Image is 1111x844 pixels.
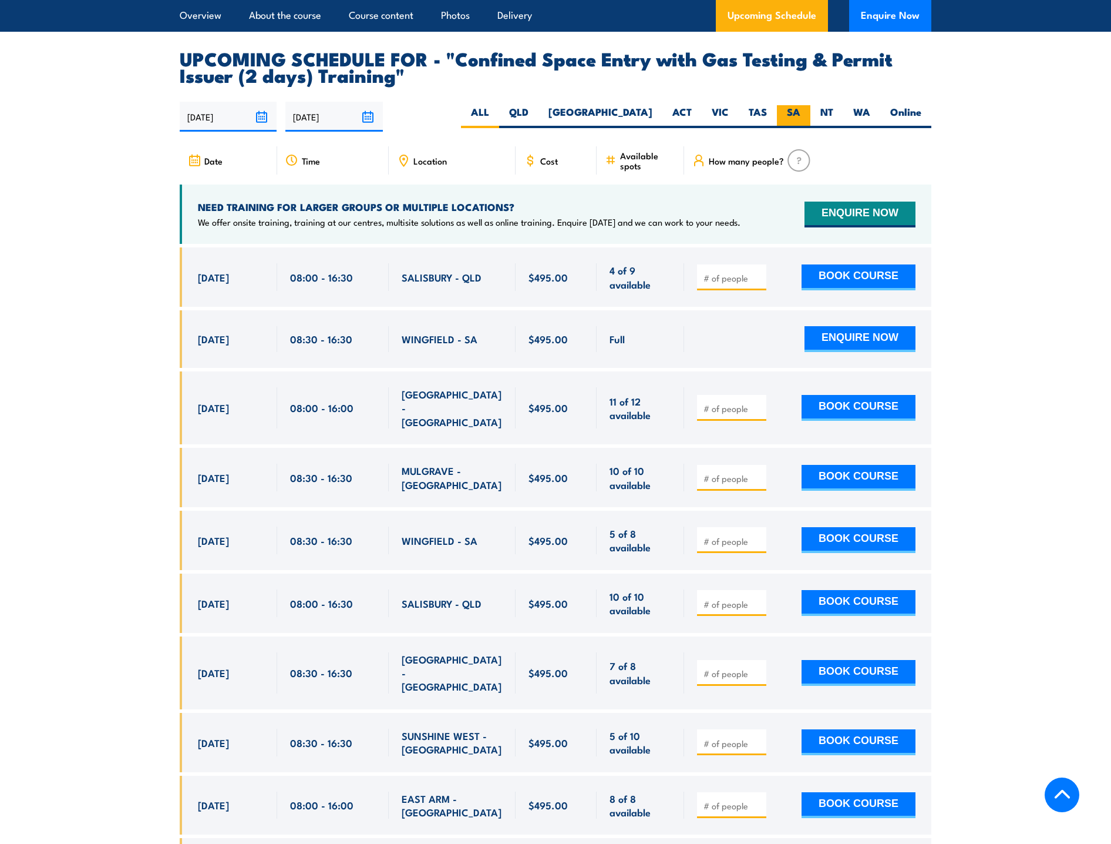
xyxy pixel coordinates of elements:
[538,105,662,128] label: [GEOGRAPHIC_DATA]
[402,729,503,756] span: SUNSHINE WEST - [GEOGRAPHIC_DATA]
[528,597,568,610] span: $495.00
[802,590,915,616] button: BOOK COURSE
[702,105,739,128] label: VIC
[528,332,568,346] span: $495.00
[413,156,447,166] span: Location
[802,465,915,491] button: BOOK COURSE
[804,326,915,352] button: ENQUIRE NOW
[198,798,229,812] span: [DATE]
[290,401,353,414] span: 08:00 - 16:00
[610,729,671,756] span: 5 of 10 available
[402,534,477,547] span: WINGFIELD - SA
[802,264,915,290] button: BOOK COURSE
[198,597,229,610] span: [DATE]
[739,105,777,128] label: TAS
[703,668,762,679] input: # of people
[290,597,353,610] span: 08:00 - 16:30
[198,471,229,484] span: [DATE]
[610,464,671,491] span: 10 of 10 available
[198,216,740,228] p: We offer onsite training, training at our centres, multisite solutions as well as online training...
[402,387,503,428] span: [GEOGRAPHIC_DATA] - [GEOGRAPHIC_DATA]
[285,102,382,132] input: To date
[610,332,625,346] span: Full
[402,652,503,694] span: [GEOGRAPHIC_DATA] - [GEOGRAPHIC_DATA]
[703,403,762,414] input: # of people
[802,729,915,755] button: BOOK COURSE
[528,666,568,679] span: $495.00
[880,105,931,128] label: Online
[703,473,762,484] input: # of people
[528,270,568,284] span: $495.00
[402,792,503,819] span: EAST ARM - [GEOGRAPHIC_DATA]
[290,471,352,484] span: 08:30 - 16:30
[204,156,223,166] span: Date
[804,202,915,227] button: ENQUIRE NOW
[610,792,671,819] span: 8 of 8 available
[198,736,229,749] span: [DATE]
[709,156,784,166] span: How many people?
[810,105,843,128] label: NT
[777,105,810,128] label: SA
[302,156,320,166] span: Time
[802,527,915,553] button: BOOK COURSE
[402,464,503,491] span: MULGRAVE - [GEOGRAPHIC_DATA]
[528,736,568,749] span: $495.00
[198,534,229,547] span: [DATE]
[802,792,915,818] button: BOOK COURSE
[290,332,352,346] span: 08:30 - 16:30
[528,471,568,484] span: $495.00
[198,200,740,213] h4: NEED TRAINING FOR LARGER GROUPS OR MULTIPLE LOCATIONS?
[610,659,671,686] span: 7 of 8 available
[528,798,568,812] span: $495.00
[610,527,671,554] span: 5 of 8 available
[703,738,762,749] input: # of people
[290,534,352,547] span: 08:30 - 16:30
[198,270,229,284] span: [DATE]
[662,105,702,128] label: ACT
[198,666,229,679] span: [DATE]
[703,598,762,610] input: # of people
[180,50,931,83] h2: UPCOMING SCHEDULE FOR - "Confined Space Entry with Gas Testing & Permit Issuer (2 days) Training"
[499,105,538,128] label: QLD
[610,263,671,291] span: 4 of 9 available
[703,800,762,812] input: # of people
[540,156,558,166] span: Cost
[198,401,229,414] span: [DATE]
[528,534,568,547] span: $495.00
[290,736,352,749] span: 08:30 - 16:30
[198,332,229,346] span: [DATE]
[610,394,671,422] span: 11 of 12 available
[290,666,352,679] span: 08:30 - 16:30
[620,150,676,170] span: Available spots
[290,798,353,812] span: 08:00 - 16:00
[802,395,915,421] button: BOOK COURSE
[180,102,277,132] input: From date
[703,272,762,284] input: # of people
[802,660,915,686] button: BOOK COURSE
[843,105,880,128] label: WA
[402,597,482,610] span: SALISBURY - QLD
[290,270,353,284] span: 08:00 - 16:30
[402,332,477,346] span: WINGFIELD - SA
[703,535,762,547] input: # of people
[461,105,499,128] label: ALL
[402,270,482,284] span: SALISBURY - QLD
[610,590,671,617] span: 10 of 10 available
[528,401,568,414] span: $495.00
